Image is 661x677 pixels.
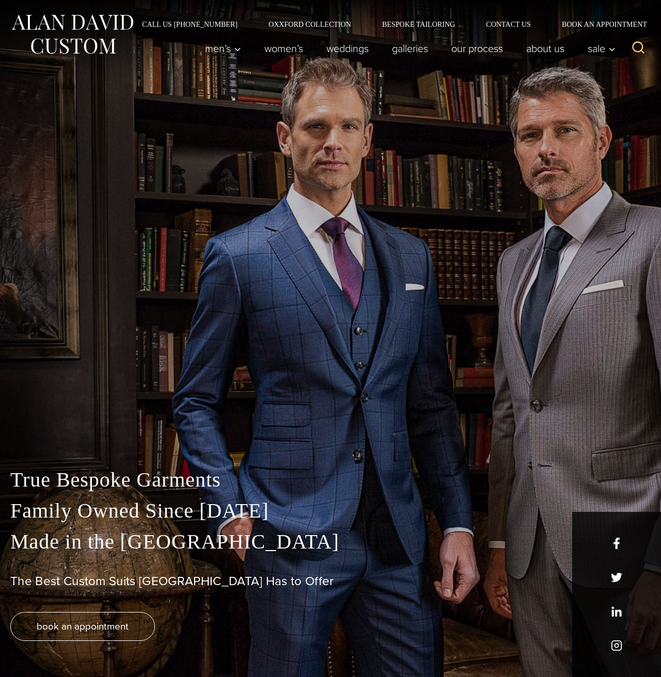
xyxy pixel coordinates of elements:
nav: Primary Navigation [194,38,621,59]
span: book an appointment [37,619,129,634]
nav: Secondary Navigation [127,21,651,28]
span: Sale [588,43,616,54]
h1: The Best Custom Suits [GEOGRAPHIC_DATA] Has to Offer [10,574,651,589]
a: About Us [515,38,576,59]
a: Oxxford Collection [253,21,367,28]
a: Call Us [PHONE_NUMBER] [127,21,253,28]
a: book an appointment [10,612,155,641]
a: Our Process [440,38,515,59]
a: Book an Appointment [546,21,651,28]
p: True Bespoke Garments Family Owned Since [DATE] Made in the [GEOGRAPHIC_DATA] [10,464,651,557]
span: Men’s [205,43,241,54]
a: Women’s [253,38,315,59]
button: View Search Form [626,36,651,61]
a: Bespoke Tailoring [367,21,470,28]
img: Alan David Custom [10,11,134,57]
a: weddings [315,38,381,59]
a: Contact Us [470,21,546,28]
a: Galleries [381,38,440,59]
